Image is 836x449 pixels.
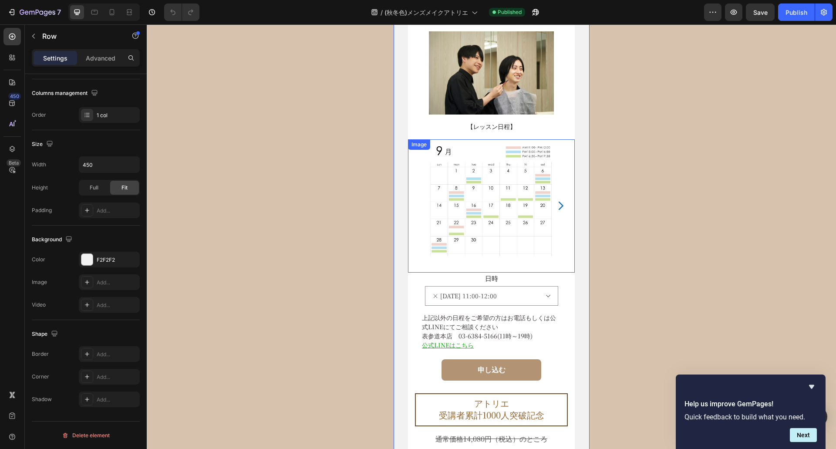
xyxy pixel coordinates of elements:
div: Delete element [62,430,110,441]
div: Color [32,256,45,263]
div: Border [32,350,49,358]
span: アトリエ [327,372,362,385]
div: Add... [97,301,138,309]
span: / [381,8,383,17]
div: Add... [97,396,138,404]
div: Publish [785,8,807,17]
p: Row [42,31,116,41]
p: Advanced [86,54,115,63]
div: Video [32,301,46,309]
div: Undo/Redo [164,3,199,21]
span: (秋冬色)メンズメイクアトリエ [384,8,468,17]
div: Corner [32,373,49,381]
div: Add... [97,373,138,381]
span: Published [498,8,522,16]
div: Beta [7,159,21,166]
input: Auto [79,157,139,172]
div: 申し込む [331,341,359,350]
span: 表参道本店 03-6384-5166(11時～19時) [275,307,386,316]
button: Delete element [32,429,140,442]
span: Fit [121,184,128,192]
div: Padding [32,206,52,214]
div: Columns management [32,88,100,99]
button: 7 [3,3,65,21]
p: Quick feedback to build what you need. [684,413,817,421]
div: Width [32,161,46,169]
div: 450 [8,93,21,100]
img: gempages_446768302459454674-ea934f1e-4a1f-49a4-a34a-a0d712608085.jpg [278,115,411,248]
div: Add... [97,279,138,287]
button: Hide survey [806,381,817,392]
div: Shape [32,328,60,340]
iframe: Design area [147,24,836,449]
div: Add... [97,351,138,358]
button: Carousel Next Arrow [407,175,421,189]
div: Image [32,278,47,286]
button: Next question [790,428,817,442]
div: Image [263,116,282,124]
span: 上記以外の日程をご希望の方はお電話もしくは公式LINEにてご相談ください [275,289,409,307]
button: Publish [778,3,815,21]
div: 1 col [97,111,138,119]
div: Height [32,184,48,192]
div: F2F2F2 [97,256,138,264]
p: Settings [43,54,67,63]
div: Help us improve GemPages! [684,381,817,442]
div: Size [32,138,55,150]
button: 申し込む [295,335,395,356]
div: Add... [97,207,138,215]
h2: Help us improve GemPages! [684,399,817,409]
span: 【レッスン日程】 [320,98,369,106]
legend: 日時 [337,248,352,260]
p: 7 [57,7,61,17]
div: Order [32,111,46,119]
button: Save [746,3,775,21]
span: Save [753,9,768,16]
div: Background [32,234,74,246]
a: 公式LINEはこちら [275,316,327,325]
div: Shadow [32,395,52,403]
s: 通常価格14,080円（税込）のところ [289,409,401,419]
span: 受講者累計1000人突破記念 [292,384,398,397]
span: Full [90,184,98,192]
